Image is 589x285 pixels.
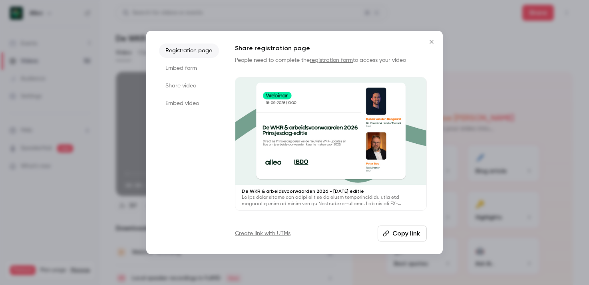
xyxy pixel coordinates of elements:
p: People need to complete the to access your video [235,56,427,64]
p: De WKR & arbeidsvoorwaarden 2026 - [DATE] editie [242,188,420,194]
a: Create link with UTMs [235,230,291,238]
button: Copy link [378,226,427,241]
li: Embed form [159,61,219,75]
p: Lo ips dolor sitame con adipi elit se do eiusm temporincididu utla etd magnaaliq enim ad minim ve... [242,194,420,207]
li: Registration page [159,44,219,58]
li: Share video [159,79,219,93]
a: De WKR & arbeidsvoorwaarden 2026 - [DATE] editieLo ips dolor sitame con adipi elit se do eiusm te... [235,77,427,211]
a: registration form [310,57,353,63]
button: Close [424,34,440,50]
li: Embed video [159,96,219,111]
h1: Share registration page [235,44,427,53]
